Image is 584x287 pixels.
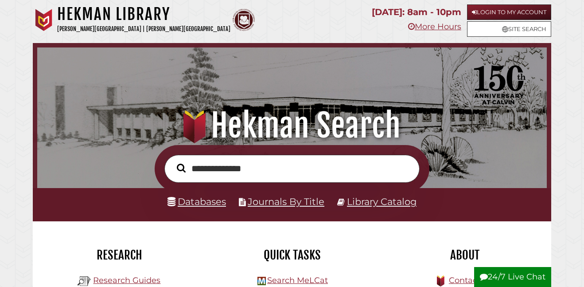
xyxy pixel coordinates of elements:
[408,22,461,31] a: More Hours
[57,24,230,34] p: [PERSON_NAME][GEOGRAPHIC_DATA] | [PERSON_NAME][GEOGRAPHIC_DATA]
[449,275,493,285] a: Contact Us
[93,275,160,285] a: Research Guides
[172,161,190,175] button: Search
[167,196,226,207] a: Databases
[33,9,55,31] img: Calvin University
[467,21,551,37] a: Site Search
[385,248,545,263] h2: About
[267,275,328,285] a: Search MeLCat
[57,4,230,24] h1: Hekman Library
[233,9,255,31] img: Calvin Theological Seminary
[212,248,372,263] h2: Quick Tasks
[257,277,266,285] img: Hekman Library Logo
[177,163,186,173] i: Search
[39,248,199,263] h2: Research
[347,196,417,207] a: Library Catalog
[248,196,324,207] a: Journals By Title
[46,106,538,145] h1: Hekman Search
[467,4,551,20] a: Login to My Account
[372,4,461,20] p: [DATE]: 8am - 10pm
